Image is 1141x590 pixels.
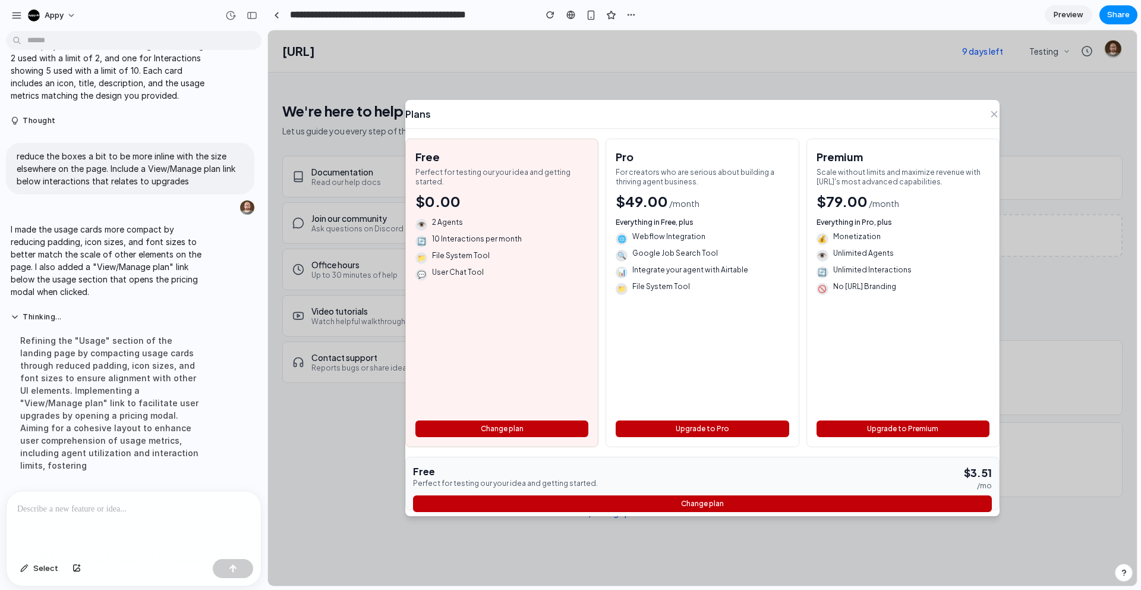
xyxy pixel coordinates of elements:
[364,202,521,211] span: Webflow Integration
[11,223,209,298] p: I made the usage cards more compact by reducing padding, icon sizes, and font sizes to better mat...
[401,167,431,179] span: /month
[147,137,320,156] p: Perfect for testing our your idea and getting started.
[145,448,696,458] p: Perfect for testing our your idea and getting started.
[348,137,521,156] p: For creators who are serious about building a thriving agent business.
[164,204,320,214] span: 10 Interactions per month
[549,187,721,197] div: Everything in Pro, plus
[565,218,721,228] span: Unlimited Agents
[147,118,320,135] h3: Free
[349,221,358,230] span: 🔍
[696,434,724,451] div: $3.51
[145,465,724,482] button: Change plan
[1045,5,1092,24] a: Preview
[349,237,358,247] span: 📊
[348,161,400,180] span: $49.00
[348,187,521,197] div: Everything in Free, plus
[550,221,559,230] span: 👁️
[147,161,193,180] span: $0.00
[149,190,158,199] span: 👁️
[349,254,358,263] span: 📁
[565,235,721,244] span: Unlimited Interactions
[149,240,158,249] span: 💬
[549,161,600,180] span: $79.00
[348,118,521,135] h3: Pro
[349,204,358,214] span: 🌐
[696,451,724,460] div: /mo
[23,6,82,25] button: appy
[364,252,521,261] span: File System Tool
[364,218,521,228] span: Google Job Search Tool
[11,27,209,102] p: I added a "Usage" section below "Your Agents" that displays two cards: one for Agents showing 2 u...
[45,10,64,21] span: appy
[164,187,320,197] span: 2 Agents
[550,254,559,263] span: 🚫
[364,235,521,244] span: Integrate your agent with Airtable
[149,206,158,216] span: 🔄
[549,137,721,156] p: Scale without limits and maximize revenue with [URL]'s most advanced capabilities.
[549,390,721,407] button: Upgrade to Premium
[11,327,209,479] div: Refining the "Usage" section of the landing page by compacting usage cards through reduced paddin...
[549,118,721,135] h3: Premium
[164,221,320,230] span: File System Tool
[145,434,696,448] h3: Free
[348,390,521,407] button: Upgrade to Pro
[565,252,721,261] span: No [URL] Branding
[17,150,244,187] p: reduce the boxes a bit to be more inline with the size elsewhere on the page. Include a View/Mana...
[1099,5,1137,24] button: Share
[721,79,732,89] button: Close
[14,559,64,578] button: Select
[1054,9,1083,21] span: Preview
[147,390,320,407] button: Change plan
[1107,9,1130,21] span: Share
[137,77,163,91] h2: Plans
[601,167,631,179] span: /month
[565,202,721,211] span: Monetization
[550,204,559,214] span: 💰
[550,237,559,247] span: 🔄
[164,237,320,247] span: User Chat Tool
[149,223,158,233] span: 📁
[33,563,58,575] span: Select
